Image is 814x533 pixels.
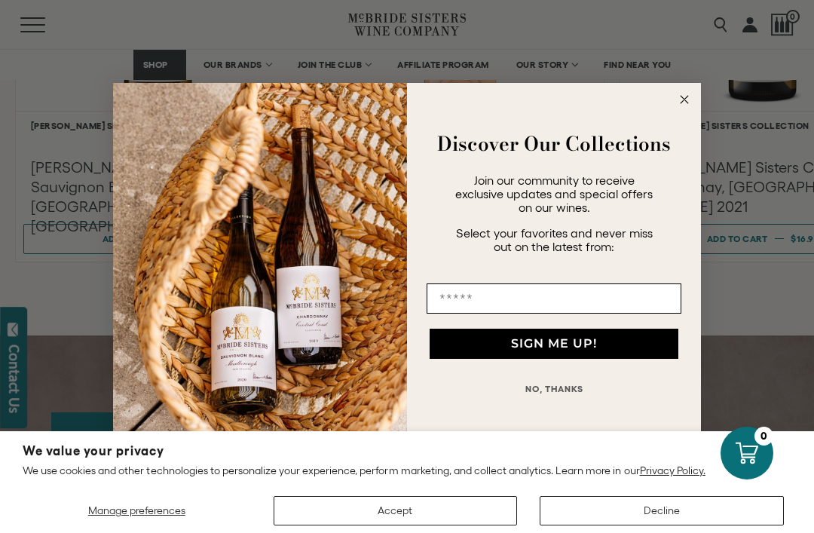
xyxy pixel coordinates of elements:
h2: We value your privacy [23,445,791,458]
img: 42653730-7e35-4af7-a99d-12bf478283cf.jpeg [113,83,407,451]
button: Accept [274,496,518,525]
button: Manage preferences [23,496,251,525]
button: NO, THANKS [427,374,681,404]
a: Privacy Policy. [640,464,705,476]
span: Manage preferences [88,504,185,516]
p: We use cookies and other technologies to personalize your experience, perform marketing, and coll... [23,464,791,477]
div: 0 [754,427,773,446]
span: Select your favorites and never miss out on the latest from: [456,226,653,253]
button: Decline [540,496,784,525]
strong: Discover Our Collections [437,129,671,158]
button: Close dialog [675,90,693,109]
input: Email [427,283,681,314]
button: SIGN ME UP! [430,329,678,359]
span: Join our community to receive exclusive updates and special offers on our wines. [455,173,653,214]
